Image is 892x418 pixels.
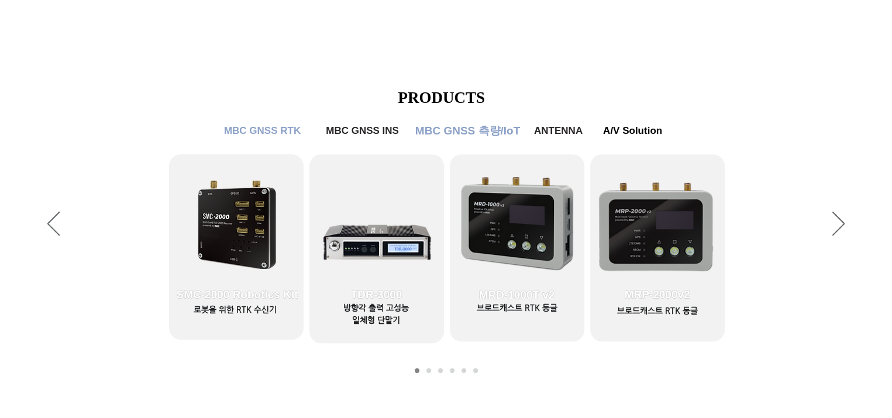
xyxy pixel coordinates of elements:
[603,125,662,137] span: A/V Solution
[319,119,407,143] a: MBC GNSS INS
[462,368,466,373] a: ANTENNA
[170,154,305,336] a: SMC-2000 Robotics Kit
[326,125,399,137] span: MBC GNSS INS
[309,154,444,336] a: TDR-3000
[625,288,690,301] span: MRP-2000v2
[529,119,588,143] a: ANTENNA
[426,368,431,373] a: MBC GNSS RTK2
[450,155,584,336] a: MRD-1000T v2
[216,119,309,143] a: MBC GNSS RTK
[473,368,478,373] a: A/V Solution
[411,368,481,373] nav: 슬라이드
[757,368,892,418] iframe: Wix Chat
[595,119,671,143] a: A/V Solution
[47,212,60,237] button: 이전
[415,123,520,139] span: MBC GNSS 측량/IoT
[438,368,443,373] a: MBC GNSS INS
[479,289,555,302] span: MRD-1000T v2
[412,119,524,143] a: MBC GNSS 측량/IoT
[398,89,485,106] span: PRODUCTS
[450,368,454,373] a: MBC GNSS 측량/IoT
[351,288,402,301] span: TDR-3000
[590,154,725,336] a: MRP-2000v2
[832,212,845,237] button: 다음
[224,125,301,137] span: MBC GNSS RTK
[415,368,419,373] a: MBC GNSS RTK1
[534,125,583,137] span: ANTENNA
[177,288,298,301] span: SMC-2000 Robotics Kit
